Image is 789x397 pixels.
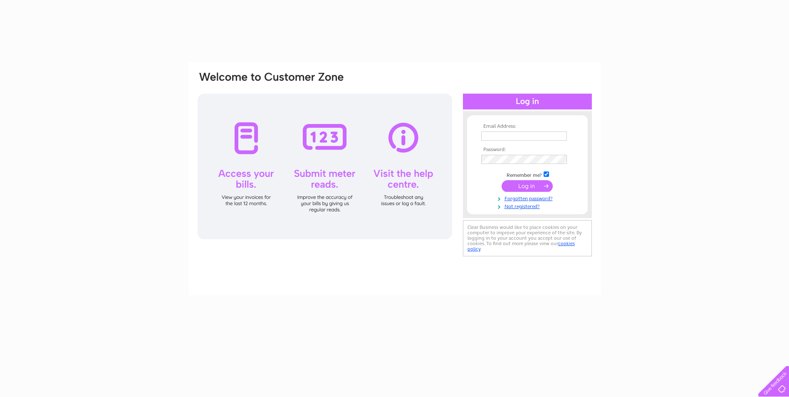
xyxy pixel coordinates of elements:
[479,124,576,129] th: Email Address:
[481,194,576,202] a: Forgotten password?
[479,147,576,153] th: Password:
[463,220,592,256] div: Clear Business would like to place cookies on your computer to improve your experience of the sit...
[467,241,575,252] a: cookies policy
[481,202,576,210] a: Not registered?
[502,180,553,192] input: Submit
[479,170,576,179] td: Remember me?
